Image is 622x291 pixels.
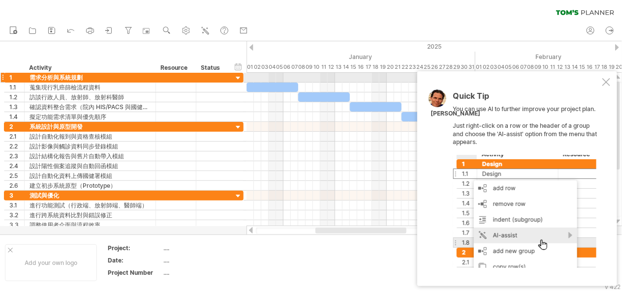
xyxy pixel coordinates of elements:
div: 2.5 [9,171,24,180]
div: 2.4 [9,161,24,171]
div: Wednesday, 22 January 2025 [402,62,409,72]
div: Saturday, 1 February 2025 [475,62,483,72]
div: Activity [29,63,150,73]
div: Monday, 17 February 2025 [593,62,601,72]
div: Friday, 7 February 2025 [520,62,527,72]
div: Tuesday, 18 February 2025 [601,62,608,72]
div: Thursday, 16 January 2025 [357,62,365,72]
div: 1.1 [9,83,24,92]
div: You can use AI to further improve your project plan. Just right-click on a row or the header of a... [453,92,600,268]
div: 2.3 [9,151,24,161]
div: Sunday, 19 January 2025 [379,62,387,72]
div: Sunday, 2 February 2025 [483,62,490,72]
div: Quick Tip [453,92,600,105]
div: Thursday, 2 January 2025 [254,62,261,72]
div: Wednesday, 15 January 2025 [350,62,357,72]
div: 3 [9,191,24,200]
div: 2.1 [9,132,24,141]
div: Project Number [108,268,162,277]
div: Saturday, 15 February 2025 [579,62,586,72]
div: 設計結構化報告與舊片自動帶入模組 [30,151,151,161]
div: Wednesday, 19 February 2025 [608,62,616,72]
div: v 422 [605,283,621,291]
div: Date: [108,256,162,264]
div: 3.1 [9,201,24,210]
div: Monday, 13 January 2025 [335,62,342,72]
div: Tuesday, 14 January 2025 [342,62,350,72]
div: 測試與優化 [30,191,151,200]
div: Tuesday, 28 January 2025 [446,62,453,72]
div: Wednesday, 5 February 2025 [505,62,512,72]
div: 設計自動化報到與資格查核模組 [30,132,151,141]
div: Monday, 10 February 2025 [542,62,549,72]
div: Friday, 17 January 2025 [365,62,372,72]
div: Wednesday, 8 January 2025 [298,62,306,72]
div: 擬定功能需求清單與優先順序 [30,112,151,121]
div: Status [201,63,222,73]
div: 建立初步系統原型（Prototype） [30,181,151,190]
div: Saturday, 11 January 2025 [320,62,328,72]
div: Sunday, 9 February 2025 [534,62,542,72]
div: 調整使用者介面與流程效率 [30,220,151,230]
div: 2.2 [9,142,24,151]
div: Monday, 6 January 2025 [283,62,291,72]
div: Wednesday, 12 February 2025 [557,62,564,72]
div: .... [164,256,247,264]
div: Wednesday, 29 January 2025 [453,62,461,72]
div: 3.2 [9,210,24,220]
div: Thursday, 30 January 2025 [461,62,468,72]
div: Friday, 3 January 2025 [261,62,269,72]
div: Tuesday, 11 February 2025 [549,62,557,72]
div: 3.3 [9,220,24,230]
div: Thursday, 23 January 2025 [409,62,416,72]
div: Sunday, 26 January 2025 [431,62,438,72]
div: 1.4 [9,112,24,121]
div: Tuesday, 21 January 2025 [394,62,402,72]
div: Resource [160,63,190,73]
div: .... [164,244,247,252]
div: 訪談行政人員、放射師、放射科醫師 [30,92,151,102]
div: Sunday, 16 February 2025 [586,62,593,72]
div: Wednesday, 1 January 2025 [247,62,254,72]
div: [PERSON_NAME] [431,110,480,118]
div: Sunday, 5 January 2025 [276,62,283,72]
div: Saturday, 4 January 2025 [269,62,276,72]
div: 進行功能測試（行政端、放射師端、醫師端） [30,201,151,210]
div: 設計自動化資料上傳國健署模組 [30,171,151,180]
div: 設計陽性個案追蹤與自動回函模組 [30,161,151,171]
div: 進行跨系統資料比對與錯誤修正 [30,210,151,220]
div: 1.3 [9,102,24,112]
div: Add your own logo [5,244,97,281]
div: Friday, 24 January 2025 [416,62,424,72]
div: Saturday, 25 January 2025 [424,62,431,72]
div: 2 [9,122,24,131]
div: Saturday, 8 February 2025 [527,62,534,72]
div: January 2025 [247,52,475,62]
div: Monday, 20 January 2025 [387,62,394,72]
div: 需求分析與系統規劃 [30,73,151,82]
div: Thursday, 6 February 2025 [512,62,520,72]
div: Thursday, 9 January 2025 [306,62,313,72]
div: 蒐集現行乳癌篩檢流程資料 [30,83,151,92]
div: Saturday, 18 January 2025 [372,62,379,72]
div: Monday, 3 February 2025 [490,62,498,72]
div: .... [164,268,247,277]
div: 系統設計與原型開發 [30,122,151,131]
div: Friday, 31 January 2025 [468,62,475,72]
div: Sunday, 12 January 2025 [328,62,335,72]
div: Tuesday, 4 February 2025 [498,62,505,72]
div: 設計影像與觸診資料同步登錄模組 [30,142,151,151]
div: 2.6 [9,181,24,190]
div: 確認資料整合需求（院內 HIS/PACS 與國健署「大乳口」系統） [30,102,151,112]
div: Thursday, 13 February 2025 [564,62,571,72]
div: Monday, 27 January 2025 [438,62,446,72]
div: Friday, 14 February 2025 [571,62,579,72]
div: 1 [9,73,24,82]
div: Tuesday, 7 January 2025 [291,62,298,72]
div: Project: [108,244,162,252]
div: Friday, 10 January 2025 [313,62,320,72]
div: 1.2 [9,92,24,102]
